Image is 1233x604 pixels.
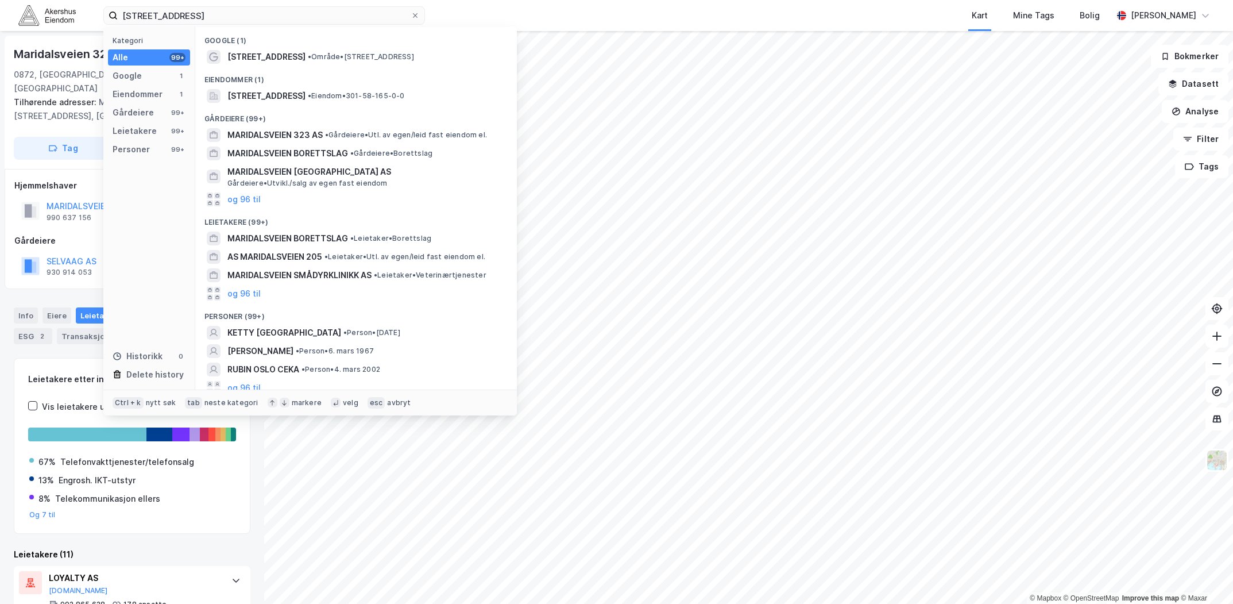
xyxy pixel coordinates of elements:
span: MARIDALSVEIEN BORETTSLAG [227,147,348,160]
span: Område • [STREET_ADDRESS] [308,52,414,61]
span: Gårdeiere • Utvikl./salg av egen fast eiendom [227,179,388,188]
div: Vis leietakere uten ansatte [42,400,151,414]
button: og 96 til [227,287,261,301]
span: • [324,252,328,261]
div: Transaksjoner [57,328,136,344]
button: Tag [14,137,113,160]
button: Datasett [1158,72,1228,95]
div: Personer (99+) [195,303,517,324]
div: Maridalsveien 323a [14,45,123,63]
div: Leietakere etter industri [28,372,236,386]
div: [PERSON_NAME] [1131,9,1196,22]
span: • [343,328,347,337]
span: • [325,130,328,139]
span: AS MARIDALSVEIEN 205 [227,250,322,264]
span: Person • 6. mars 1967 [296,347,374,356]
div: Telekommunikasjon ellers [55,492,160,506]
span: MARIDALSVEIEN [GEOGRAPHIC_DATA] AS [227,165,503,179]
button: Bokmerker [1151,45,1228,68]
div: 0 [176,352,185,361]
div: 8% [38,492,51,506]
div: LOYALTY AS [49,571,220,585]
div: ESG [14,328,52,344]
div: 990 637 156 [47,213,91,222]
div: Info [14,307,38,324]
div: tab [185,397,202,409]
div: Hjemmelshaver [14,179,250,193]
button: Filter [1173,128,1228,151]
div: Eiendommer [113,87,163,101]
span: [STREET_ADDRESS] [227,89,306,103]
div: 1 [176,90,185,99]
div: Leietakere [76,307,140,324]
div: Leietakere [113,124,157,138]
a: OpenStreetMap [1064,594,1119,602]
div: Mine Tags [1013,9,1054,22]
span: • [302,365,305,374]
button: og 96 til [227,381,261,395]
span: • [350,149,354,157]
span: • [296,347,299,355]
div: Engrosh. IKT-utstyr [59,474,136,487]
div: Historikk [113,349,163,363]
div: neste kategori [204,398,258,407]
span: • [308,91,311,100]
div: Eiendommer (1) [195,66,517,87]
span: Leietaker • Borettslag [350,234,431,243]
div: Kategori [113,36,190,45]
span: Eiendom • 301-58-165-0-0 [308,91,405,101]
div: Eiere [42,307,71,324]
div: Maridalsveien 323b, [STREET_ADDRESS], [GEOGRAPHIC_DATA] 323d [14,95,241,123]
span: Leietaker • Utl. av egen/leid fast eiendom el. [324,252,485,261]
span: MARIDALSVEIEN SMÅDYRKLINIKK AS [227,268,372,282]
span: KETTY [GEOGRAPHIC_DATA] [227,326,341,340]
button: og 96 til [227,193,261,206]
div: 99+ [169,145,185,154]
div: Google (1) [195,27,517,48]
div: Ctrl + k [113,397,144,409]
div: esc [368,397,385,409]
img: Z [1206,449,1228,471]
iframe: Chat Widget [1176,549,1233,604]
button: [DOMAIN_NAME] [49,586,108,595]
div: 930 914 053 [47,268,92,277]
div: Gårdeiere (99+) [195,105,517,126]
span: MARIDALSVEIEN BORETTSLAG [227,232,348,245]
div: velg [343,398,358,407]
div: 13% [38,474,54,487]
button: Tags [1175,155,1228,178]
div: markere [292,398,322,407]
div: 99+ [169,126,185,136]
span: Person • 4. mars 2002 [302,365,380,374]
span: • [374,271,377,279]
span: [PERSON_NAME] [227,344,293,358]
div: Personer [113,143,150,156]
span: • [350,234,354,243]
img: akershus-eiendom-logo.9091f326c980b4bce74ccdd9f866810c.svg [18,5,76,25]
div: Leietakere (11) [14,548,250,561]
span: Tilhørende adresser: [14,97,99,107]
div: Gårdeiere [14,234,250,248]
div: avbryt [387,398,411,407]
span: Person • [DATE] [343,328,400,337]
span: MARIDALSVEIEN 323 AS [227,128,323,142]
div: 1 [176,71,185,80]
div: 99+ [169,53,185,62]
div: Gårdeiere [113,106,154,120]
span: Gårdeiere • Borettslag [350,149,432,158]
div: Kart [972,9,988,22]
a: Mapbox [1030,594,1061,602]
input: Søk på adresse, matrikkel, gårdeiere, leietakere eller personer [118,7,411,24]
span: Gårdeiere • Utl. av egen/leid fast eiendom el. [325,130,487,140]
a: Improve this map [1122,594,1179,602]
span: [STREET_ADDRESS] [227,50,306,64]
div: nytt søk [146,398,176,407]
div: Alle [113,51,128,64]
button: Og 7 til [29,510,56,520]
span: Leietaker • Veterinærtjenester [374,271,486,280]
div: 99+ [169,108,185,117]
div: Telefonvakttjenester/telefonsalg [60,455,194,469]
div: Google [113,69,142,83]
div: Kontrollprogram for chat [1176,549,1233,604]
span: • [308,52,311,61]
